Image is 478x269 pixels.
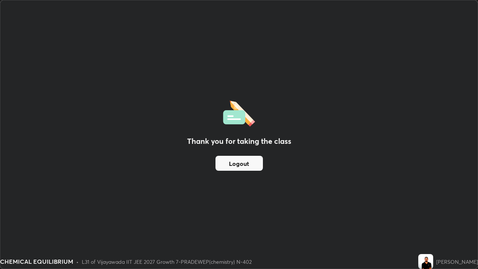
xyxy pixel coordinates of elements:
div: • [76,258,79,266]
h2: Thank you for taking the class [187,136,291,147]
img: 54072f0133da479b845f84151e36f6ec.jpg [418,254,433,269]
div: L31 of Vijayawada IIT JEE 2027 Growth 7-PRADEWEP(chemistry) N-402 [82,258,252,266]
div: [PERSON_NAME] [436,258,478,266]
button: Logout [215,156,263,171]
img: offlineFeedback.1438e8b3.svg [223,98,255,127]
